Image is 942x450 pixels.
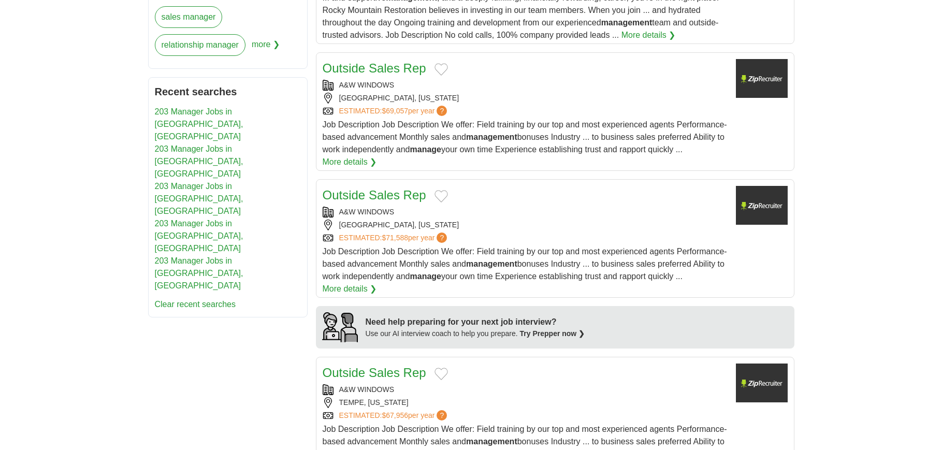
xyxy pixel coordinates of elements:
strong: management [601,18,653,27]
span: $69,057 [382,107,408,115]
a: 203 Manager Jobs in [GEOGRAPHIC_DATA], [GEOGRAPHIC_DATA] [155,182,243,215]
span: $71,588 [382,234,408,242]
strong: manage [410,145,441,154]
img: Company logo [736,364,788,402]
a: ESTIMATED:$71,588per year? [339,233,450,243]
span: ? [437,410,447,420]
span: ? [437,106,447,116]
div: [GEOGRAPHIC_DATA], [US_STATE] [323,220,728,230]
button: Add to favorite jobs [434,190,448,202]
strong: manage [410,272,441,281]
a: More details ❯ [323,283,377,295]
a: Clear recent searches [155,300,236,309]
a: ESTIMATED:$69,057per year? [339,106,450,117]
div: TEMPE, [US_STATE] [323,397,728,408]
button: Add to favorite jobs [434,63,448,76]
span: Job Description Job Description We offer: ﻿﻿Field training by our top and most experienced agents... [323,247,727,281]
div: A&W WINDOWS [323,80,728,91]
a: Outside Sales Rep [323,366,426,380]
a: More details ❯ [323,156,377,168]
a: 203 Manager Jobs in [GEOGRAPHIC_DATA], [GEOGRAPHIC_DATA] [155,256,243,290]
a: sales manager [155,6,223,28]
div: A&W WINDOWS [323,384,728,395]
img: Company logo [736,186,788,225]
div: A&W WINDOWS [323,207,728,217]
a: ESTIMATED:$67,956per year? [339,410,450,421]
a: 203 Manager Jobs in [GEOGRAPHIC_DATA], [GEOGRAPHIC_DATA] [155,144,243,178]
span: more ❯ [252,34,280,62]
a: 203 Manager Jobs in [GEOGRAPHIC_DATA], [GEOGRAPHIC_DATA] [155,107,243,141]
span: $67,956 [382,411,408,419]
strong: management [466,437,517,446]
div: [GEOGRAPHIC_DATA], [US_STATE] [323,93,728,104]
strong: management [466,133,517,141]
img: Company logo [736,59,788,98]
span: Job Description Job Description We offer: ﻿﻿Field training by our top and most experienced agents... [323,120,727,154]
strong: management [466,259,517,268]
a: Try Prepper now ❯ [520,329,585,338]
a: relationship manager [155,34,245,56]
span: ? [437,233,447,243]
h2: Recent searches [155,84,301,99]
a: Outside Sales Rep [323,188,426,202]
a: More details ❯ [621,29,676,41]
button: Add to favorite jobs [434,368,448,380]
a: 203 Manager Jobs in [GEOGRAPHIC_DATA], [GEOGRAPHIC_DATA] [155,219,243,253]
div: Need help preparing for your next job interview? [366,316,585,328]
a: Outside Sales Rep [323,61,426,75]
div: Use our AI interview coach to help you prepare. [366,328,585,339]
